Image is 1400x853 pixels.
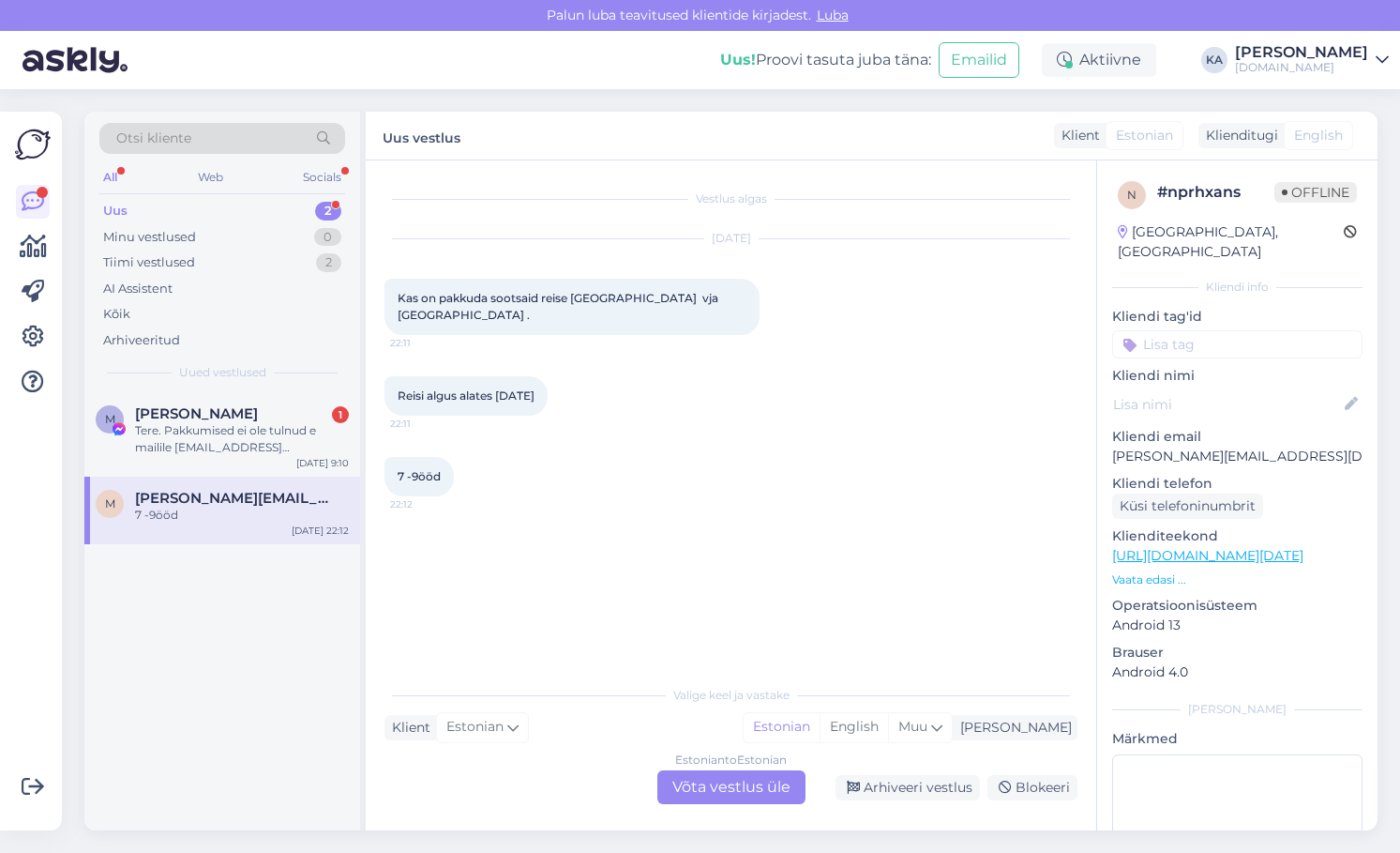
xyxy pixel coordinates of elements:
[390,497,460,511] span: 22:12
[1112,643,1362,663] p: Brauser
[1112,427,1362,447] p: Kliendi email
[398,291,721,322] span: Kas on pakkuda sootsaid reise [GEOGRAPHIC_DATA] vja [GEOGRAPHIC_DATA] .
[657,770,805,804] div: Võta vestlus üle
[744,713,820,741] div: Estonian
[1112,307,1362,327] p: Kliendi tag'id
[1118,222,1344,262] div: [GEOGRAPHIC_DATA], [GEOGRAPHIC_DATA]
[1112,447,1362,466] p: [PERSON_NAME][EMAIL_ADDRESS][DOMAIN_NAME]
[1112,330,1362,358] input: Lisa tag
[135,405,258,422] span: Maie Vasar
[384,687,1077,704] div: Valige keel ja vastake
[179,364,266,381] span: Uued vestlused
[1113,394,1341,415] input: Lisa nimi
[296,456,349,470] div: [DATE] 9:10
[1112,474,1362,494] p: Kliendi telefon
[105,412,115,426] span: M
[135,422,349,456] div: Tere. Pakkumised ei ole tulnud e mailile [EMAIL_ADDRESS][DOMAIN_NAME] (väiksed [PERSON_NAME])
[1054,126,1100,145] div: Klient
[898,718,927,735] span: Muu
[1112,571,1362,588] p: Vaata edasi ...
[1112,701,1362,718] div: [PERSON_NAME]
[292,524,349,538] div: [DATE] 22:12
[316,253,341,272] div: 2
[939,42,1019,78] button: Emailid
[1294,126,1343,145] span: English
[105,496,115,510] span: M
[116,129,191,148] span: Otsi kliente
[953,718,1072,738] div: [PERSON_NAME]
[299,165,345,190] div: Socials
[103,331,180,350] div: Arhiveeritud
[384,230,1077,247] div: [DATE]
[103,305,130,324] div: Kõik
[314,228,341,247] div: 0
[103,228,196,247] div: Minu vestlused
[446,717,504,738] span: Estonian
[1235,45,1368,60] div: [PERSON_NAME]
[390,417,460,431] span: 22:11
[1112,366,1362,386] p: Kliendi nimi
[1112,663,1362,682] p: Android 4.0
[1112,616,1362,635] p: Android 13
[1127,188,1137,202] span: n
[194,165,227,190] div: Web
[1198,126,1278,145] div: Klienditugi
[1112,279,1362,296] div: Kliendi info
[332,406,349,423] div: 1
[1042,43,1156,77] div: Aktiivne
[675,752,787,769] div: Estonian to Estonian
[315,202,341,221] div: 2
[103,253,195,272] div: Tiimi vestlused
[1112,596,1362,616] p: Operatsioonisüsteem
[15,127,51,162] img: Askly Logo
[1112,494,1263,519] div: Küsi telefoninumbrit
[135,490,330,507] span: Marko.tumanov@mail.ee
[820,713,888,741] div: English
[1201,47,1227,73] div: KA
[720,51,756,69] b: Uus!
[1112,547,1303,564] a: [URL][DOMAIN_NAME][DATE]
[384,190,1077,207] div: Vestlus algas
[384,718,430,738] div: Klient
[99,165,121,190] div: All
[1235,60,1368,75] div: [DOMAIN_NAME]
[1235,45,1389,75] a: [PERSON_NAME][DOMAIN_NAME]
[1157,181,1274,204] div: # nprhxans
[383,123,460,148] label: Uus vestlus
[1274,182,1357,203] span: Offline
[987,775,1077,800] div: Blokeeri
[398,388,534,403] span: Reisi algus alates [DATE]
[135,507,349,524] div: 7 -9ööd
[398,469,441,483] span: 7 -9ööd
[103,280,173,298] div: AI Assistent
[811,7,854,23] span: Luba
[390,336,460,350] span: 22:11
[1116,126,1173,145] span: Estonian
[1112,729,1362,749] p: Märkmed
[835,775,980,800] div: Arhiveeri vestlus
[1112,526,1362,546] p: Klienditeekond
[720,49,931,71] div: Proovi tasuta juba täna:
[103,202,128,221] div: Uus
